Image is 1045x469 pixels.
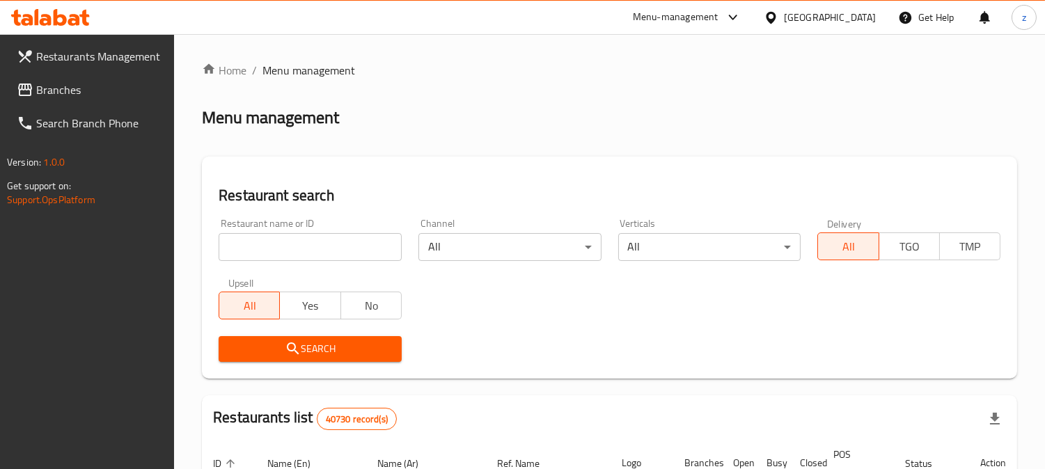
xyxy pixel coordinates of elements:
span: All [225,296,274,316]
span: Search Branch Phone [36,115,164,132]
div: All [418,233,602,261]
span: 40730 record(s) [317,413,396,426]
div: Menu-management [633,9,718,26]
div: Total records count [317,408,397,430]
button: TMP [939,232,1000,260]
span: Get support on: [7,177,71,195]
li: / [252,62,257,79]
a: Branches [6,73,175,106]
button: No [340,292,402,319]
span: Version: [7,153,41,171]
button: All [219,292,280,319]
h2: Restaurants list [213,407,397,430]
a: Restaurants Management [6,40,175,73]
h2: Menu management [202,106,339,129]
button: Search [219,336,402,362]
button: TGO [879,232,940,260]
span: z [1022,10,1026,25]
span: Search [230,340,391,358]
span: TMP [945,237,995,257]
span: Menu management [262,62,355,79]
div: Export file [978,402,1012,436]
button: All [817,232,879,260]
span: Yes [285,296,335,316]
a: Home [202,62,246,79]
h2: Restaurant search [219,185,1000,206]
button: Yes [279,292,340,319]
div: [GEOGRAPHIC_DATA] [784,10,876,25]
input: Search for restaurant name or ID.. [219,233,402,261]
span: Branches [36,81,164,98]
nav: breadcrumb [202,62,1017,79]
span: Restaurants Management [36,48,164,65]
span: No [347,296,396,316]
div: All [618,233,801,261]
a: Support.OpsPlatform [7,191,95,209]
label: Upsell [228,278,254,287]
label: Delivery [827,218,862,228]
span: 1.0.0 [43,153,65,171]
span: TGO [885,237,934,257]
a: Search Branch Phone [6,106,175,140]
span: All [824,237,873,257]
